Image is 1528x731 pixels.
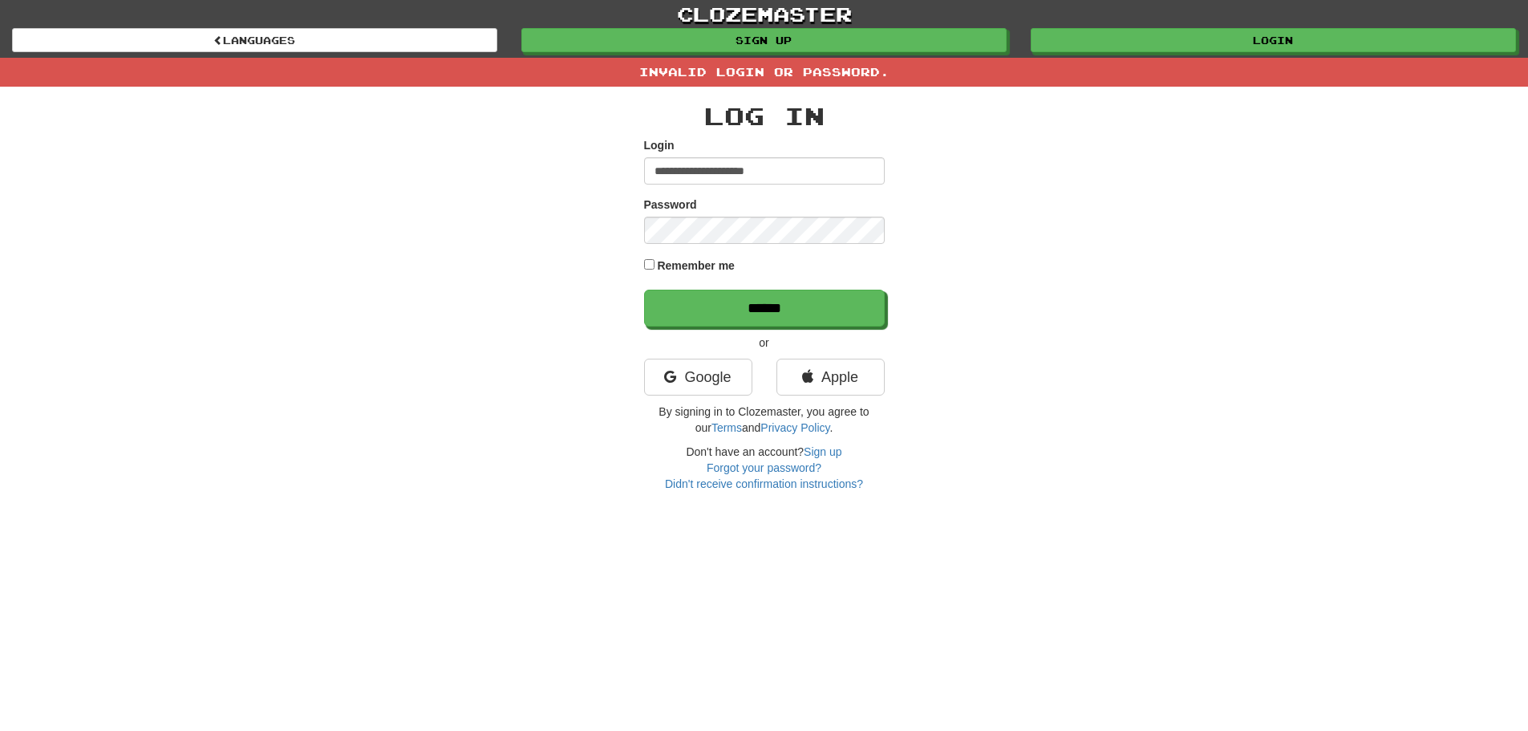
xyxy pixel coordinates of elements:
label: Login [644,137,675,153]
a: Privacy Policy [760,421,829,434]
label: Password [644,197,697,213]
a: Forgot your password? [707,461,821,474]
a: Languages [12,28,497,52]
a: Sign up [521,28,1007,52]
a: Google [644,359,752,396]
a: Apple [776,359,885,396]
a: Sign up [804,445,841,458]
div: Don't have an account? [644,444,885,492]
p: By signing in to Clozemaster, you agree to our and . [644,404,885,436]
h2: Log In [644,103,885,129]
a: Login [1031,28,1516,52]
label: Remember me [657,258,735,274]
p: or [644,335,885,351]
a: Terms [711,421,742,434]
a: Didn't receive confirmation instructions? [665,477,863,490]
